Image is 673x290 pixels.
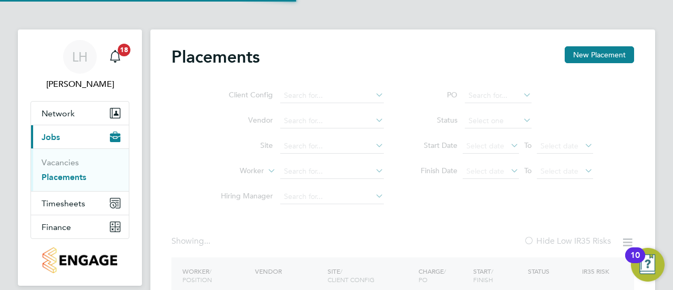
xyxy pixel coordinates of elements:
[31,125,129,148] button: Jobs
[118,44,130,56] span: 18
[42,157,79,167] a: Vacancies
[204,236,210,246] span: ...
[42,132,60,142] span: Jobs
[72,50,88,64] span: LH
[30,247,129,273] a: Go to home page
[42,198,85,208] span: Timesheets
[171,236,212,247] div: Showing
[18,29,142,286] nav: Main navigation
[31,102,129,125] button: Network
[42,108,75,118] span: Network
[31,215,129,238] button: Finance
[565,46,634,63] button: New Placement
[171,46,260,67] h2: Placements
[42,222,71,232] span: Finance
[631,248,665,282] button: Open Resource Center, 10 new notifications
[30,40,129,91] a: LH[PERSON_NAME]
[630,255,640,269] div: 10
[30,78,129,91] span: Lloyd Holliday
[524,236,611,246] label: Hide Low IR35 Risks
[31,148,129,191] div: Jobs
[42,172,86,182] a: Placements
[31,192,129,215] button: Timesheets
[43,247,117,273] img: countryside-properties-logo-retina.png
[105,40,126,74] a: 18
